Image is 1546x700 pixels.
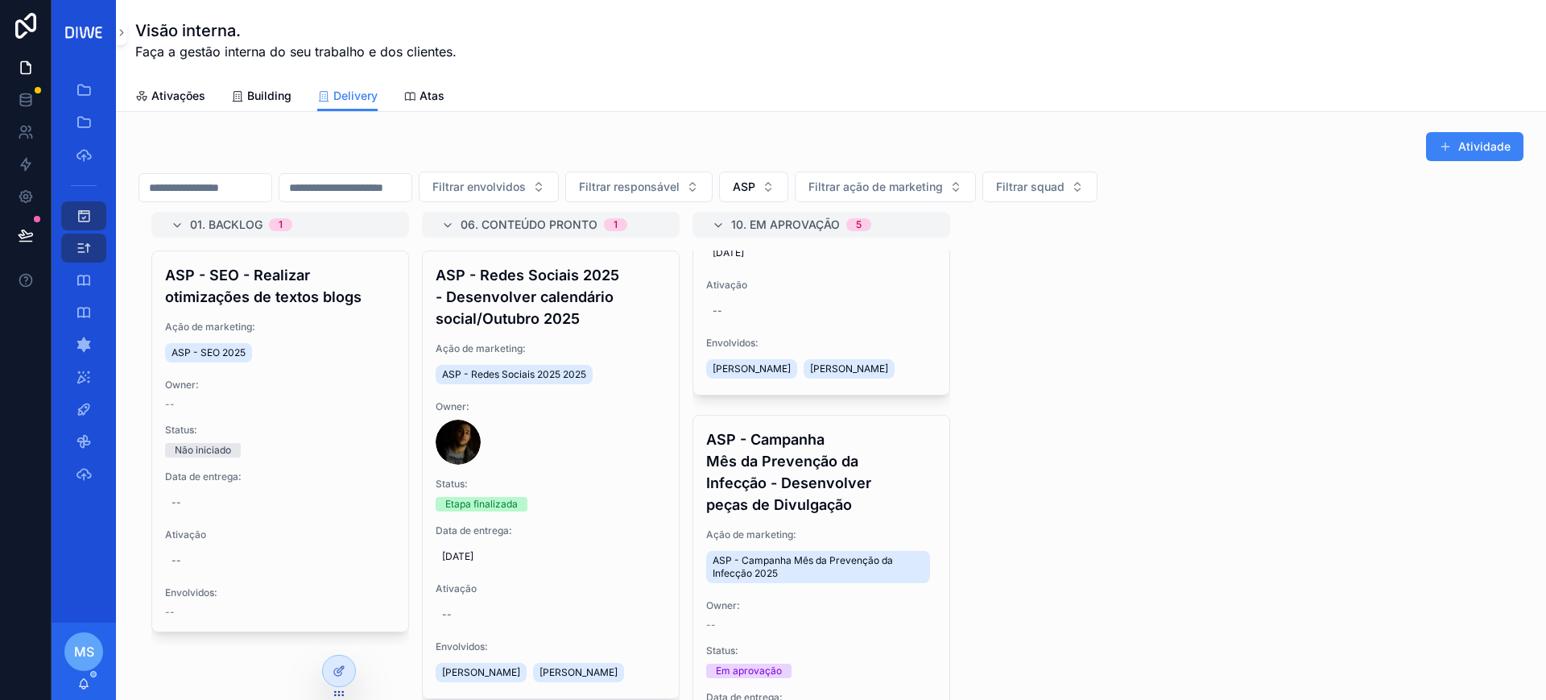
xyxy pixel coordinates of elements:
button: Select Button [565,172,713,202]
span: [PERSON_NAME] [810,362,888,375]
a: Delivery [317,81,378,112]
span: Owner: [706,599,936,612]
h4: ASP - Redes Sociais 2025 - Desenvolver calendário social/Outubro 2025 [436,264,666,329]
span: Status: [165,424,395,437]
span: -- [706,619,716,632]
h1: Visão interna. [135,19,457,42]
button: Select Button [795,172,976,202]
span: Filtrar ação de marketing [808,179,943,195]
div: 1 [279,218,283,231]
span: [PERSON_NAME] [713,362,791,375]
span: Filtrar responsável [579,179,680,195]
span: ASP [733,179,755,195]
div: 1 [614,218,618,231]
span: Ação de marketing: [165,321,395,333]
span: MS [74,642,94,661]
span: Envolvidos: [436,640,666,653]
div: Não iniciado [175,443,231,458]
span: Ativação [706,279,936,292]
span: Ação de marketing: [706,528,936,541]
span: Envolvidos: [706,337,936,350]
a: Building [231,81,291,114]
span: 06. Conteúdo pronto [461,217,597,233]
span: Status: [706,644,936,657]
span: [PERSON_NAME] [539,666,618,679]
div: -- [172,496,181,509]
div: 5 [856,218,862,231]
span: [DATE] [713,246,930,259]
span: -- [165,398,175,411]
span: Data de entrega: [165,470,395,483]
span: Ativação [436,582,666,595]
div: Em aprovação [716,664,782,678]
div: scrollable content [52,64,116,509]
span: ASP - SEO 2025 [172,346,246,359]
a: Atas [403,81,444,114]
h4: ASP - Campanha Mês da Prevenção da Infecção - Desenvolver peças de Divulgação [706,429,936,516]
a: ASP - Redes Sociais 2025 - Desenvolver calendário social/Outubro 2025Ação de marketing:ASP - Rede... [422,251,680,699]
span: Envolvidos: [165,586,395,599]
a: ASP - SEO - Realizar otimizações de textos blogsAção de marketing:ASP - SEO 2025Owner:--Status:Nã... [151,251,409,632]
span: Building [247,88,291,104]
div: -- [172,554,181,567]
span: [DATE] [442,550,659,563]
span: Ativação [165,528,395,541]
div: -- [713,304,722,317]
span: ASP - Campanha Mês da Prevenção da Infecção 2025 [713,554,924,580]
span: Owner: [165,379,395,391]
span: Faça a gestão interna do seu trabalho e dos clientes. [135,42,457,61]
span: -- [165,606,175,619]
span: 01. Backlog [190,217,262,233]
span: Owner: [436,400,666,413]
span: Ação de marketing: [436,342,666,355]
img: App logo [61,23,106,43]
span: [PERSON_NAME] [442,666,520,679]
span: Status: [436,478,666,491]
span: Data de entrega: [436,524,666,537]
div: Etapa finalizada [445,497,518,512]
span: ASP - Redes Sociais 2025 2025 [442,368,586,381]
button: Select Button [719,172,788,202]
h4: ASP - SEO - Realizar otimizações de textos blogs [165,264,395,308]
span: Delivery [333,88,378,104]
span: 10. Em aprovação [731,217,840,233]
button: Select Button [419,172,559,202]
button: Atividade [1426,132,1523,161]
div: -- [442,608,452,621]
span: Ativações [151,88,205,104]
button: Select Button [982,172,1097,202]
a: Ativações [135,81,205,114]
span: Filtrar envolvidos [432,179,526,195]
span: Atas [420,88,444,104]
span: Filtrar squad [996,179,1064,195]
